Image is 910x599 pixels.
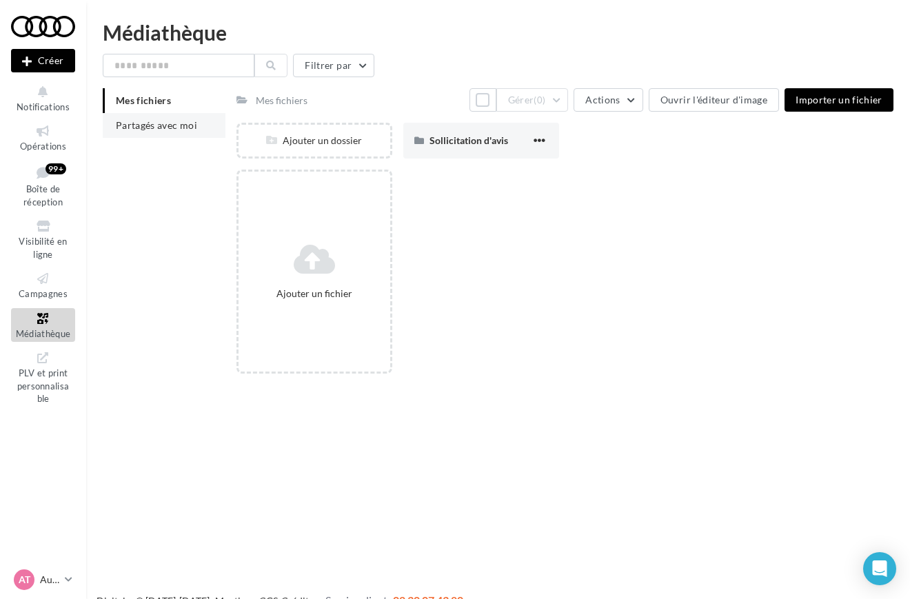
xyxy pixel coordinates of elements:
[256,94,307,108] div: Mes fichiers
[785,88,893,112] button: Importer un fichier
[11,567,75,593] a: AT Audi TOULOUSE ZAC
[17,365,70,404] span: PLV et print personnalisable
[20,141,66,152] span: Opérations
[11,347,75,407] a: PLV et print personnalisable
[534,94,545,105] span: (0)
[19,573,30,587] span: AT
[585,94,620,105] span: Actions
[116,94,171,106] span: Mes fichiers
[11,268,75,302] a: Campagnes
[17,101,70,112] span: Notifications
[429,134,508,146] span: Sollicitation d'avis
[11,121,75,154] a: Opérations
[23,183,63,207] span: Boîte de réception
[40,573,59,587] p: Audi TOULOUSE ZAC
[103,22,893,43] div: Médiathèque
[863,552,896,585] div: Open Intercom Messenger
[293,54,374,77] button: Filtrer par
[574,88,643,112] button: Actions
[11,49,75,72] div: Nouvelle campagne
[11,308,75,342] a: Médiathèque
[11,49,75,72] button: Créer
[496,88,569,112] button: Gérer(0)
[11,216,75,263] a: Visibilité en ligne
[19,236,67,260] span: Visibilité en ligne
[116,119,197,131] span: Partagés avec moi
[239,134,390,148] div: Ajouter un dossier
[11,81,75,115] button: Notifications
[244,287,385,301] div: Ajouter un fichier
[45,163,66,174] div: 99+
[11,161,75,211] a: Boîte de réception99+
[649,88,779,112] button: Ouvrir l'éditeur d'image
[796,94,882,105] span: Importer un fichier
[19,288,68,299] span: Campagnes
[16,328,71,339] span: Médiathèque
